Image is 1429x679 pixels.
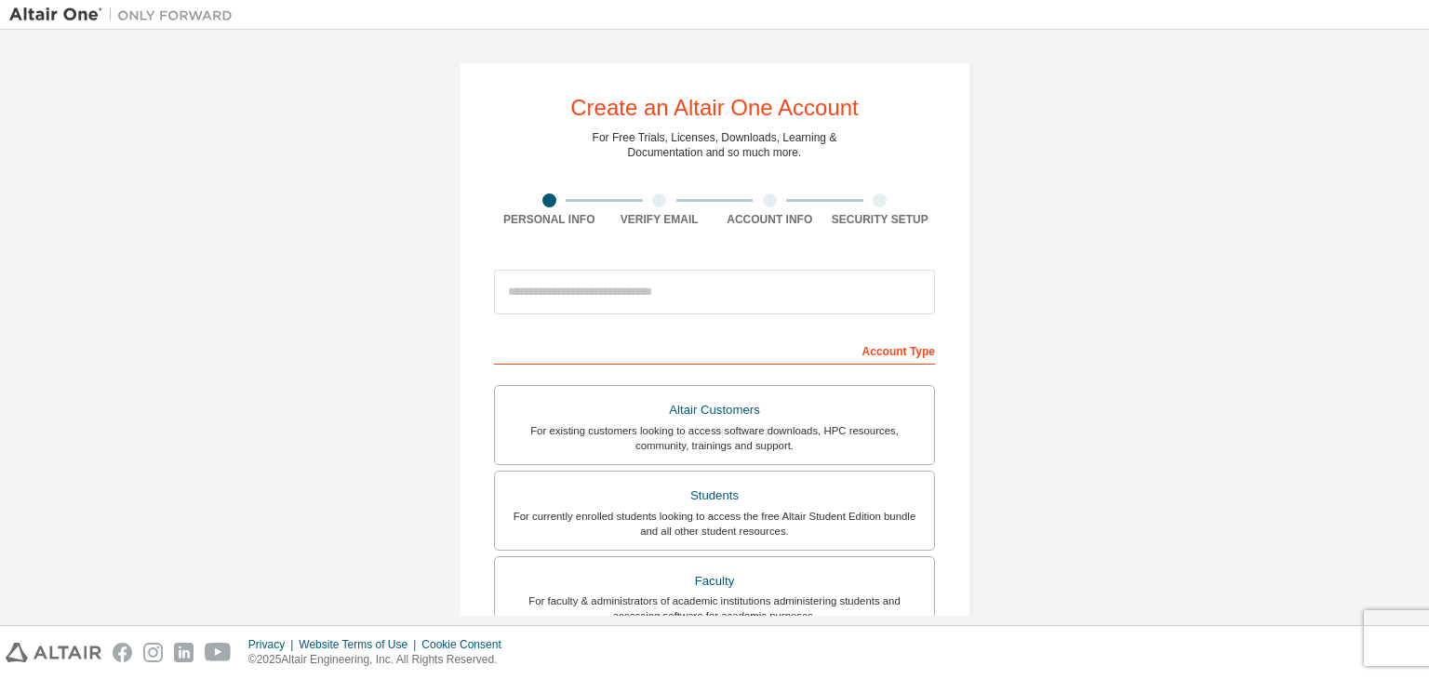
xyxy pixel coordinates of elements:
[506,423,923,453] div: For existing customers looking to access software downloads, HPC resources, community, trainings ...
[494,335,935,365] div: Account Type
[506,568,923,594] div: Faculty
[205,643,232,662] img: youtube.svg
[248,637,299,652] div: Privacy
[421,637,512,652] div: Cookie Consent
[174,643,194,662] img: linkedin.svg
[299,637,421,652] div: Website Terms of Use
[714,212,825,227] div: Account Info
[143,643,163,662] img: instagram.svg
[570,97,859,119] div: Create an Altair One Account
[506,593,923,623] div: For faculty & administrators of academic institutions administering students and accessing softwa...
[506,397,923,423] div: Altair Customers
[825,212,936,227] div: Security Setup
[248,652,513,668] p: © 2025 Altair Engineering, Inc. All Rights Reserved.
[605,212,715,227] div: Verify Email
[506,483,923,509] div: Students
[6,643,101,662] img: altair_logo.svg
[9,6,242,24] img: Altair One
[593,130,837,160] div: For Free Trials, Licenses, Downloads, Learning & Documentation and so much more.
[113,643,132,662] img: facebook.svg
[506,509,923,539] div: For currently enrolled students looking to access the free Altair Student Edition bundle and all ...
[494,212,605,227] div: Personal Info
